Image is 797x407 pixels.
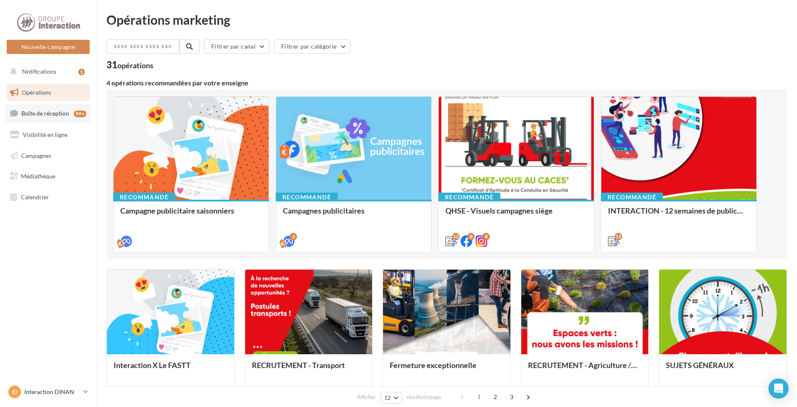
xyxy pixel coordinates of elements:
div: Recommandé [113,193,175,202]
span: Visibilité en ligne [23,131,67,138]
div: 12 [452,233,460,240]
button: Filtrer par catégorie [274,39,350,54]
span: 3 [505,390,518,404]
span: ID [12,388,18,396]
span: Opérations [22,89,51,96]
div: QHSE - Visuels campagnes siège [445,206,587,223]
div: 12 [615,233,622,240]
a: Opérations [5,84,91,101]
div: Campagne publicitaire saisonniers [120,206,262,223]
div: 4 opérations recommandées par votre enseigne [106,80,787,86]
button: Nouvelle campagne [7,40,90,54]
span: Boîte de réception [21,110,69,117]
span: Afficher [357,393,376,401]
span: 12 [384,394,391,401]
span: résultats/page [406,393,441,401]
div: 1 [78,69,85,75]
a: Calendrier [5,188,91,206]
a: Campagnes [5,147,91,165]
div: opérations [117,62,153,69]
div: 2 [290,233,297,240]
a: ID Interaction DINAN [7,384,90,400]
div: 99+ [74,111,86,117]
p: Interaction DINAN [24,388,80,396]
div: RECRUTEMENT - Transport [252,361,366,378]
span: 2 [489,390,502,404]
button: Filtrer par canal [204,39,269,54]
div: Recommandé [276,193,338,202]
div: Open Intercom Messenger [769,379,789,399]
div: RECRUTEMENT - Agriculture / Espaces verts [528,361,642,378]
button: Notifications 1 [5,63,88,80]
div: 8 [467,233,475,240]
span: Notifications [22,68,56,75]
span: Médiathèque [21,173,55,180]
div: SUJETS GÉNÉRAUX [666,361,780,378]
button: 12 [380,392,402,404]
div: INTERACTION - 12 semaines de publication [608,206,750,223]
a: Visibilité en ligne [5,126,91,144]
div: Campagnes publicitaires [283,206,424,223]
div: Opérations marketing [106,13,787,26]
div: Interaction X Le FASTT [114,361,228,378]
div: Recommandé [438,193,500,202]
div: Fermeture exceptionnelle [390,361,504,378]
div: Recommandé [601,193,663,202]
a: Boîte de réception99+ [5,104,91,122]
div: 31 [106,60,153,70]
span: 1 [472,390,486,404]
span: Campagnes [21,152,51,159]
a: Médiathèque [5,167,91,185]
div: 8 [482,233,490,240]
span: Calendrier [21,193,49,201]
